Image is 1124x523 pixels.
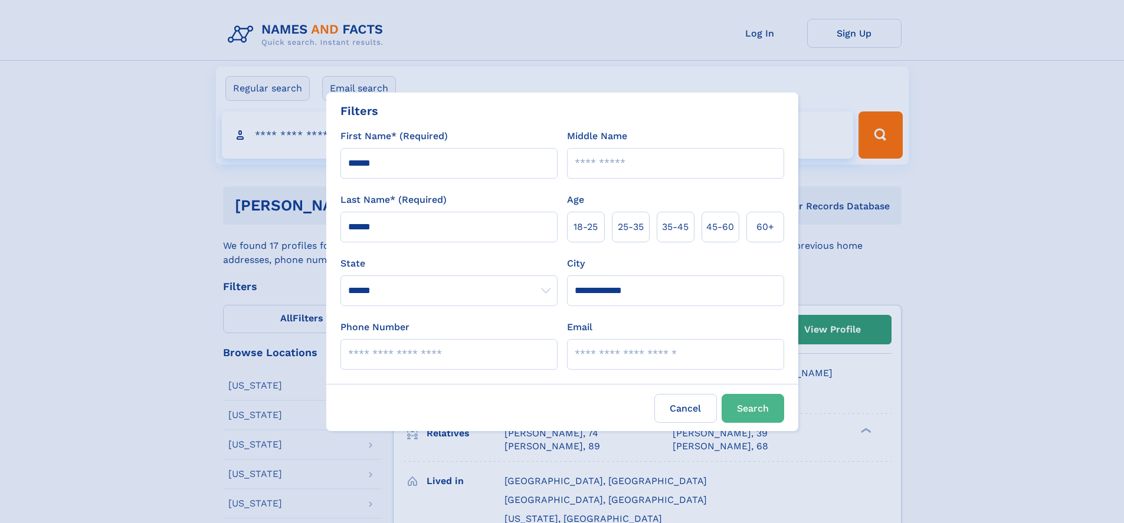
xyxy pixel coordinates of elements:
[567,193,584,207] label: Age
[618,220,644,234] span: 25‑35
[567,320,592,334] label: Email
[706,220,734,234] span: 45‑60
[567,256,585,271] label: City
[340,102,378,120] div: Filters
[574,220,598,234] span: 18‑25
[340,256,558,271] label: State
[654,394,717,423] label: Cancel
[662,220,689,234] span: 35‑45
[340,320,409,334] label: Phone Number
[722,394,784,423] button: Search
[567,129,627,143] label: Middle Name
[340,129,448,143] label: First Name* (Required)
[340,193,447,207] label: Last Name* (Required)
[756,220,774,234] span: 60+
